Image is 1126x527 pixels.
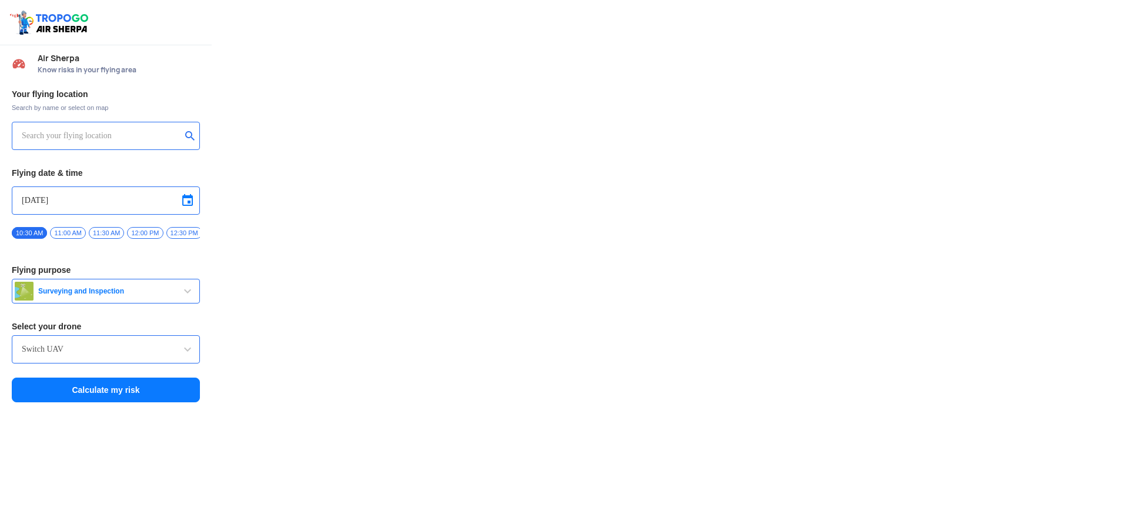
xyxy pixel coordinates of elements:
span: Search by name or select on map [12,103,200,112]
span: Surveying and Inspection [34,286,181,296]
h3: Flying date & time [12,169,200,177]
span: Air Sherpa [38,54,200,63]
span: 12:30 PM [166,227,202,239]
img: ic_tgdronemaps.svg [9,9,92,36]
span: 11:00 AM [50,227,85,239]
input: Search by name or Brand [22,342,190,356]
button: Surveying and Inspection [12,279,200,303]
img: survey.png [15,282,34,301]
span: 12:00 PM [127,227,163,239]
button: Calculate my risk [12,378,200,402]
h3: Select your drone [12,322,200,331]
input: Select Date [22,194,190,208]
h3: Flying purpose [12,266,200,274]
input: Search your flying location [22,129,181,143]
img: Risk Scores [12,56,26,71]
span: 10:30 AM [12,227,47,239]
h3: Your flying location [12,90,200,98]
span: 11:30 AM [89,227,124,239]
span: Know risks in your flying area [38,65,200,75]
